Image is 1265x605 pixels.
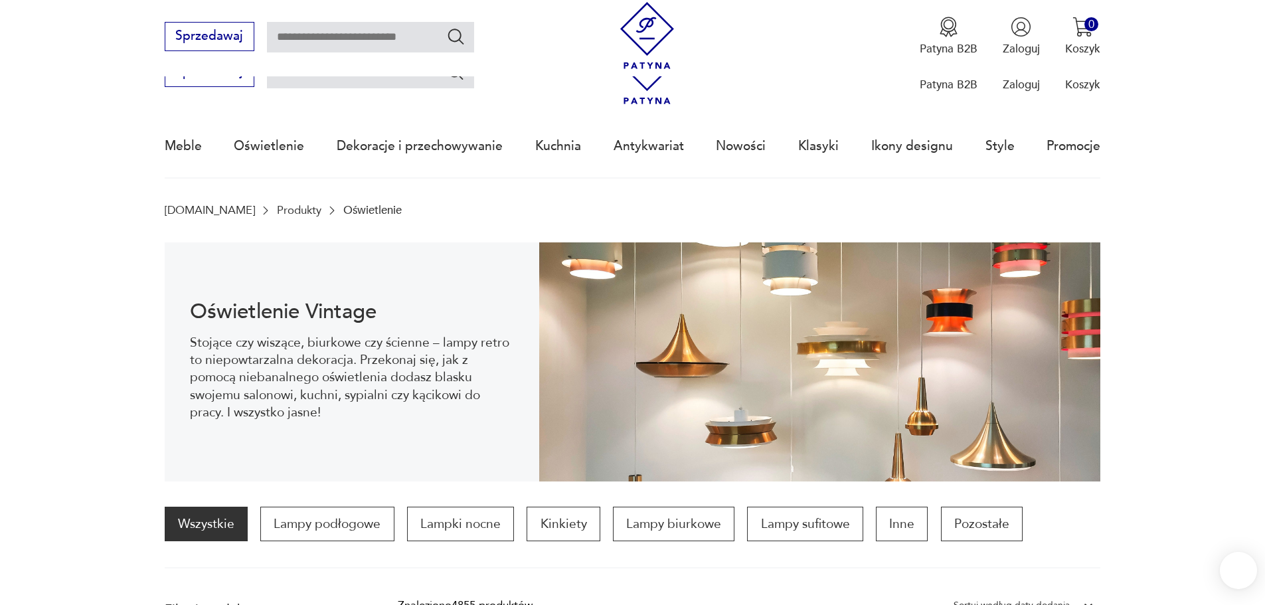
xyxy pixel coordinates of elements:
[165,507,248,541] a: Wszystkie
[1084,17,1098,31] div: 0
[614,116,684,177] a: Antykwariat
[938,17,959,37] img: Ikona medalu
[920,41,977,56] p: Patyna B2B
[614,2,681,69] img: Patyna - sklep z meblami i dekoracjami vintage
[535,116,581,177] a: Kuchnia
[190,334,513,422] p: Stojące czy wiszące, biurkowe czy ścienne – lampy retro to niepowtarzalna dekoracja. Przekonaj si...
[407,507,514,541] a: Lampki nocne
[920,17,977,56] a: Ikona medaluPatyna B2B
[920,77,977,92] p: Patyna B2B
[165,32,254,43] a: Sprzedawaj
[1220,552,1257,589] iframe: Smartsupp widget button
[613,507,734,541] a: Lampy biurkowe
[1065,41,1100,56] p: Koszyk
[343,204,402,216] p: Oświetlenie
[446,27,465,46] button: Szukaj
[1003,77,1040,92] p: Zaloguj
[165,68,254,78] a: Sprzedawaj
[539,242,1101,481] img: Oświetlenie
[798,116,839,177] a: Klasyki
[165,22,254,51] button: Sprzedawaj
[234,116,304,177] a: Oświetlenie
[337,116,503,177] a: Dekoracje i przechowywanie
[920,17,977,56] button: Patyna B2B
[277,204,321,216] a: Produkty
[1065,17,1100,56] button: 0Koszyk
[1003,17,1040,56] button: Zaloguj
[941,507,1023,541] a: Pozostałe
[1065,77,1100,92] p: Koszyk
[527,507,600,541] a: Kinkiety
[876,507,928,541] a: Inne
[446,62,465,82] button: Szukaj
[165,116,202,177] a: Meble
[1011,17,1031,37] img: Ikonka użytkownika
[716,116,766,177] a: Nowości
[260,507,394,541] a: Lampy podłogowe
[165,204,255,216] a: [DOMAIN_NAME]
[871,116,953,177] a: Ikony designu
[1072,17,1093,37] img: Ikona koszyka
[1003,41,1040,56] p: Zaloguj
[747,507,863,541] a: Lampy sufitowe
[1047,116,1100,177] a: Promocje
[985,116,1015,177] a: Style
[190,302,513,321] h1: Oświetlenie Vintage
